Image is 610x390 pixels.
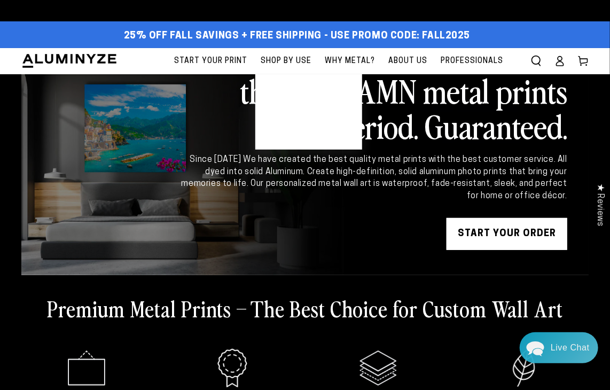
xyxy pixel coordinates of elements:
[520,332,598,363] div: Chat widget toggle
[179,73,567,143] h2: the best DAMN metal prints Period. Guaranteed.
[47,294,563,322] h2: Premium Metal Prints – The Best Choice for Custom Wall Art
[255,48,317,74] a: Shop By Use
[169,48,253,74] a: Start Your Print
[525,49,548,73] summary: Search our site
[261,54,311,68] span: Shop By Use
[383,48,433,74] a: About Us
[319,48,380,74] a: Why Metal?
[325,54,375,68] span: Why Metal?
[590,175,610,235] div: Click to open Judge.me floating reviews tab
[179,154,567,202] div: Since [DATE] We have created the best quality metal prints with the best customer service. All dy...
[441,54,503,68] span: Professionals
[174,54,247,68] span: Start Your Print
[447,218,567,250] a: START YOUR Order
[388,54,427,68] span: About Us
[551,332,590,363] div: Contact Us Directly
[435,48,509,74] a: Professionals
[124,30,471,42] span: 25% off FALL Savings + Free Shipping - Use Promo Code: FALL2025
